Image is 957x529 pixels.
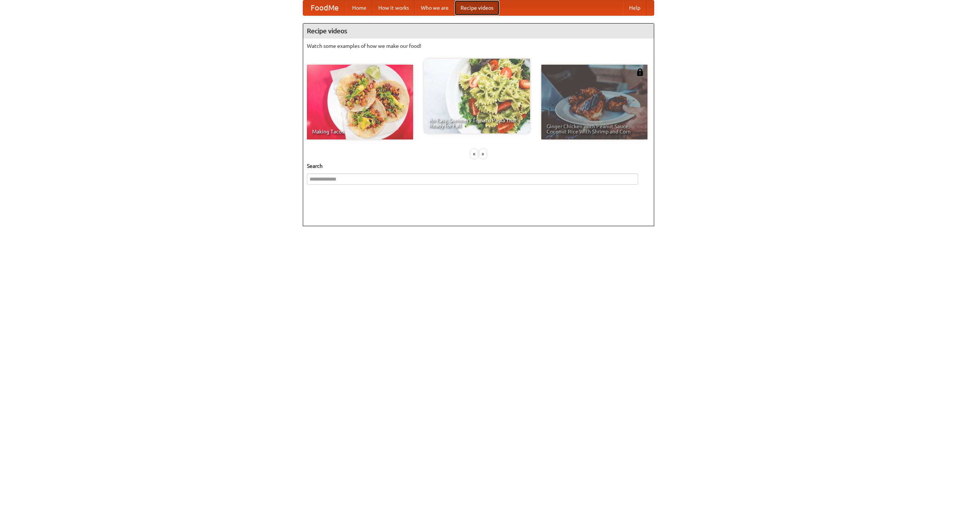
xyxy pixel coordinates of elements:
p: Watch some examples of how we make our food! [307,42,650,50]
a: Help [623,0,646,15]
a: How it works [372,0,415,15]
div: « [471,149,477,159]
img: 483408.png [636,68,644,76]
span: Making Tacos [312,129,408,134]
a: Making Tacos [307,65,413,139]
a: An Easy, Summery Tomato Pasta That's Ready for Fall [424,59,530,133]
a: FoodMe [303,0,346,15]
h4: Recipe videos [303,24,654,39]
a: Home [346,0,372,15]
div: » [480,149,486,159]
span: An Easy, Summery Tomato Pasta That's Ready for Fall [429,118,525,128]
a: Recipe videos [455,0,499,15]
a: Who we are [415,0,455,15]
h5: Search [307,162,650,170]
